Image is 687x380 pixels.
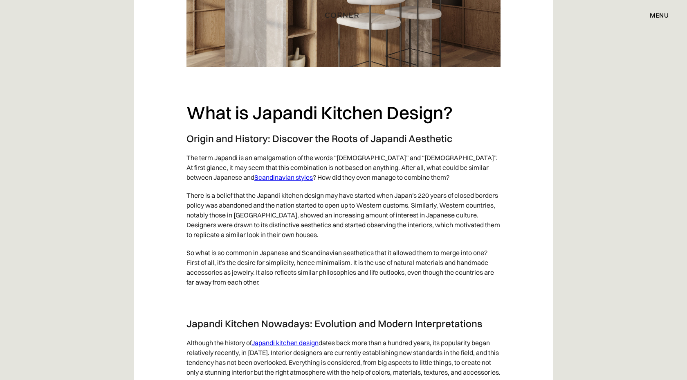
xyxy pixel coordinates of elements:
[186,186,501,244] p: There is a belief that the Japandi kitchen design may have started when Japan's 220 years of clos...
[642,8,669,22] div: menu
[186,291,501,309] p: ‍
[186,102,501,124] h2: What is Japandi Kitchen Design?
[186,75,501,93] p: ‍
[254,173,313,181] a: Scandinavian styles
[186,132,501,145] h3: Origin and History: Discover the Roots of Japandi Aesthetic
[315,10,372,20] a: home
[251,339,319,347] a: Japandi kitchen design
[186,317,501,330] h3: Japandi Kitchen Nowadays: Evolution and Modern Interpretations
[650,12,669,18] div: menu
[186,244,501,291] p: So what is so common in Japanese and Scandinavian aesthetics that it allowed them to merge into o...
[186,149,501,186] p: The term Japandi is an amalgamation of the words “[DEMOGRAPHIC_DATA]” and “[DEMOGRAPHIC_DATA]”. A...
